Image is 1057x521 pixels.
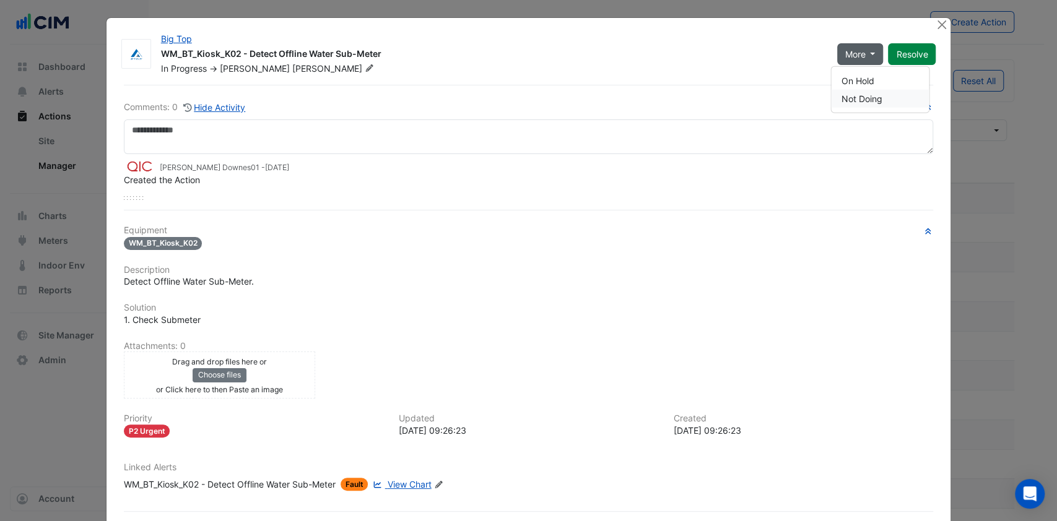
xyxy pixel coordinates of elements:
[124,100,246,114] div: Comments: 0
[220,63,290,74] span: [PERSON_NAME]
[831,90,929,108] button: Not Doing
[1015,479,1045,509] div: Open Intercom Messenger
[161,48,822,62] div: WM_BT_Kiosk_K02 - Detect Offline Water Sub-Meter
[183,100,246,114] button: Hide Activity
[124,424,170,437] div: P2 Urgent
[124,413,384,424] h6: Priority
[172,357,267,366] small: Drag and drop files here or
[341,478,368,491] span: Fault
[124,478,336,491] div: WM_BT_Kiosk_K02 - Detect Offline Water Sub-Meter
[156,385,283,394] small: or Click here to then Paste an image
[124,160,155,173] img: QIC
[265,163,289,172] span: 2025-08-29 09:26:23
[160,162,289,173] small: [PERSON_NAME] Downes01 -
[124,276,254,286] span: Detect Offline Water Sub-Meter.
[124,265,934,275] h6: Description
[124,314,201,325] span: 1. Check Submeter
[831,72,929,90] button: On Hold
[193,368,246,382] button: Choose files
[124,174,200,185] span: Created the Action
[399,424,659,437] div: [DATE] 09:26:23
[434,480,443,489] fa-icon: Edit Linked Alerts
[673,424,933,437] div: [DATE] 09:26:23
[292,62,376,75] span: [PERSON_NAME]
[124,237,202,250] span: WM_BT_Kiosk_K02
[935,18,948,31] button: Close
[161,33,192,44] a: Big Top
[161,63,207,74] span: In Progress
[370,478,431,491] a: View Chart
[388,479,432,489] span: View Chart
[830,66,929,113] div: More
[888,43,936,65] button: Resolve
[124,303,934,313] h6: Solution
[124,462,934,473] h6: Linked Alerts
[122,48,150,61] img: Airmaster Australia
[837,43,884,65] button: More
[209,63,217,74] span: ->
[124,341,934,351] h6: Attachments: 0
[673,413,933,424] h6: Created
[124,225,934,236] h6: Equipment
[845,48,866,61] span: More
[399,413,659,424] h6: Updated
